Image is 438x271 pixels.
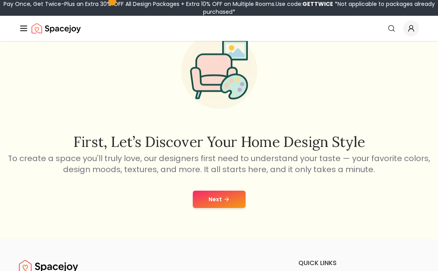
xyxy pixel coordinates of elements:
h6: quick links [298,258,419,268]
img: Start Style Quiz Illustration [169,20,270,121]
nav: Global [19,16,419,41]
a: Spacejoy [32,20,81,36]
img: Spacejoy Logo [32,20,81,36]
h2: First, let’s discover your home design style [6,134,432,150]
button: Next [193,191,246,208]
p: To create a space you'll truly love, our designers first need to understand your taste — your fav... [6,153,432,175]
